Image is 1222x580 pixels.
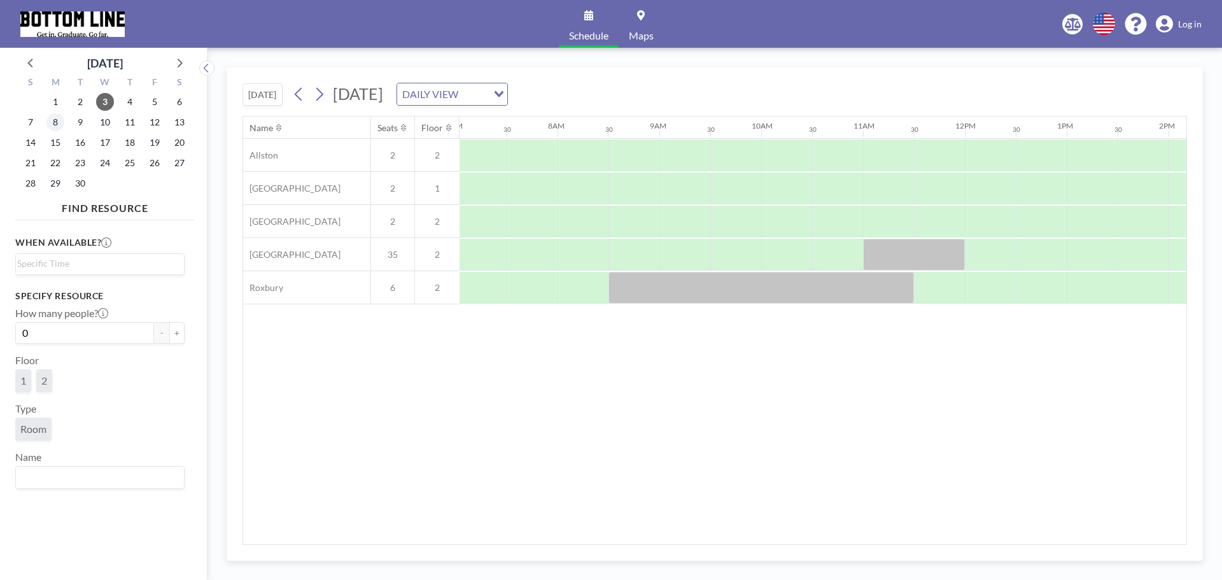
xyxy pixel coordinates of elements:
h4: FIND RESOURCE [15,197,195,215]
div: M [43,75,68,92]
div: 8AM [548,121,565,131]
span: [GEOGRAPHIC_DATA] [243,216,341,227]
span: Wednesday, September 3, 2025 [96,93,114,111]
div: S [18,75,43,92]
span: Monday, September 1, 2025 [46,93,64,111]
span: 2 [415,216,460,227]
span: Thursday, September 4, 2025 [121,93,139,111]
div: 30 [809,125,817,134]
span: Monday, September 8, 2025 [46,113,64,131]
div: Search for option [16,254,184,273]
div: Search for option [16,467,184,488]
span: Friday, September 5, 2025 [146,93,164,111]
div: W [93,75,118,92]
span: 6 [371,282,414,294]
button: + [169,322,185,344]
label: Type [15,402,36,415]
span: Saturday, September 6, 2025 [171,93,188,111]
span: Tuesday, September 16, 2025 [71,134,89,152]
span: Saturday, September 27, 2025 [171,154,188,172]
div: 9AM [650,121,666,131]
span: Monday, September 15, 2025 [46,134,64,152]
span: 2 [371,183,414,194]
span: Roxbury [243,282,283,294]
input: Search for option [17,469,177,486]
span: Sunday, September 7, 2025 [22,113,39,131]
div: 30 [503,125,511,134]
div: 30 [1013,125,1020,134]
div: Floor [421,122,443,134]
button: [DATE] [242,83,283,106]
span: 2 [415,249,460,260]
div: T [68,75,93,92]
div: F [142,75,167,92]
span: Log in [1178,18,1202,30]
span: Wednesday, September 10, 2025 [96,113,114,131]
label: Floor [15,354,39,367]
h3: Specify resource [15,290,185,302]
span: Thursday, September 25, 2025 [121,154,139,172]
img: organization-logo [20,11,125,37]
label: How many people? [15,307,108,320]
span: 1 [415,183,460,194]
div: 10AM [752,121,773,131]
div: Seats [377,122,398,134]
div: T [117,75,142,92]
span: 2 [371,150,414,161]
span: Tuesday, September 2, 2025 [71,93,89,111]
div: 1PM [1057,121,1073,131]
span: Monday, September 22, 2025 [46,154,64,172]
span: Friday, September 12, 2025 [146,113,164,131]
span: Sunday, September 14, 2025 [22,134,39,152]
div: 11AM [853,121,874,131]
div: 30 [911,125,918,134]
span: Thursday, September 11, 2025 [121,113,139,131]
span: Room [20,423,46,435]
input: Search for option [17,257,177,271]
span: [GEOGRAPHIC_DATA] [243,183,341,194]
span: DAILY VIEW [400,86,461,103]
span: Saturday, September 13, 2025 [171,113,188,131]
span: Friday, September 19, 2025 [146,134,164,152]
span: [GEOGRAPHIC_DATA] [243,249,341,260]
span: Tuesday, September 30, 2025 [71,174,89,192]
span: 2 [41,374,47,387]
span: Wednesday, September 24, 2025 [96,154,114,172]
div: 30 [1114,125,1122,134]
span: 2 [415,282,460,294]
span: 2 [371,216,414,227]
span: 35 [371,249,414,260]
span: Wednesday, September 17, 2025 [96,134,114,152]
span: Tuesday, September 23, 2025 [71,154,89,172]
span: Sunday, September 28, 2025 [22,174,39,192]
input: Search for option [462,86,486,103]
div: [DATE] [87,54,123,72]
div: 30 [605,125,613,134]
span: Thursday, September 18, 2025 [121,134,139,152]
label: Name [15,451,41,463]
div: 2PM [1159,121,1175,131]
span: Monday, September 29, 2025 [46,174,64,192]
button: - [154,322,169,344]
span: Sunday, September 21, 2025 [22,154,39,172]
span: Allston [243,150,278,161]
div: Name [249,122,273,134]
span: [DATE] [333,84,383,103]
span: 2 [415,150,460,161]
div: 12PM [955,121,976,131]
span: Maps [629,31,654,41]
div: 30 [707,125,715,134]
span: Saturday, September 20, 2025 [171,134,188,152]
div: S [167,75,192,92]
span: Schedule [569,31,608,41]
a: Log in [1156,15,1202,33]
span: Friday, September 26, 2025 [146,154,164,172]
div: Search for option [397,83,507,105]
span: Tuesday, September 9, 2025 [71,113,89,131]
span: 1 [20,374,26,387]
